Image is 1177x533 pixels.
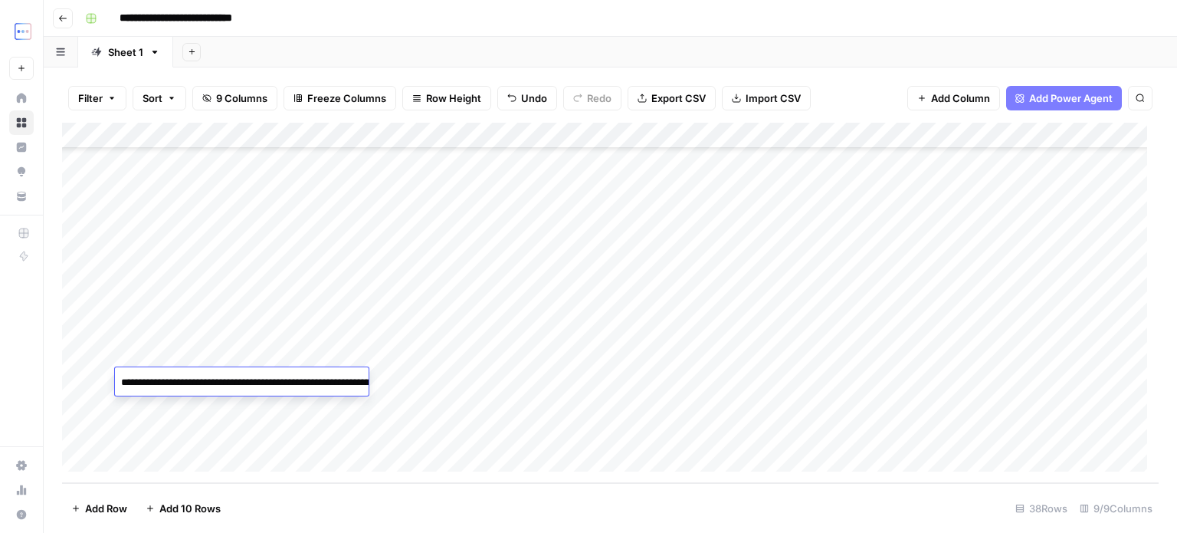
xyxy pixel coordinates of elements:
a: Sheet 1 [78,37,173,67]
button: Sort [133,86,186,110]
div: 9/9 Columns [1074,496,1159,521]
button: Add Power Agent [1006,86,1122,110]
button: Freeze Columns [284,86,396,110]
button: Add Column [907,86,1000,110]
img: TripleDart Logo [9,18,37,45]
div: 38 Rows [1009,496,1074,521]
button: Row Height [402,86,491,110]
button: Add Row [62,496,136,521]
a: Browse [9,110,34,135]
button: Import CSV [722,86,811,110]
button: Help + Support [9,502,34,527]
span: Undo [521,90,547,106]
button: Add 10 Rows [136,496,230,521]
div: Sheet 1 [108,44,143,60]
button: Export CSV [628,86,716,110]
span: Redo [587,90,611,106]
span: Add Column [931,90,990,106]
a: Settings [9,453,34,478]
a: Usage [9,478,34,502]
a: Home [9,86,34,110]
span: Import CSV [746,90,801,106]
a: Insights [9,135,34,160]
a: Your Data [9,184,34,209]
span: Add Row [85,501,127,516]
button: Redo [563,86,621,110]
button: 9 Columns [192,86,277,110]
span: Add 10 Rows [159,501,221,516]
button: Workspace: TripleDart [9,12,34,51]
span: Add Power Agent [1029,90,1113,106]
span: Filter [78,90,103,106]
span: Sort [143,90,162,106]
span: Freeze Columns [307,90,386,106]
span: Export CSV [651,90,706,106]
button: Undo [497,86,557,110]
span: 9 Columns [216,90,267,106]
button: Filter [68,86,126,110]
span: Row Height [426,90,481,106]
a: Opportunities [9,160,34,184]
